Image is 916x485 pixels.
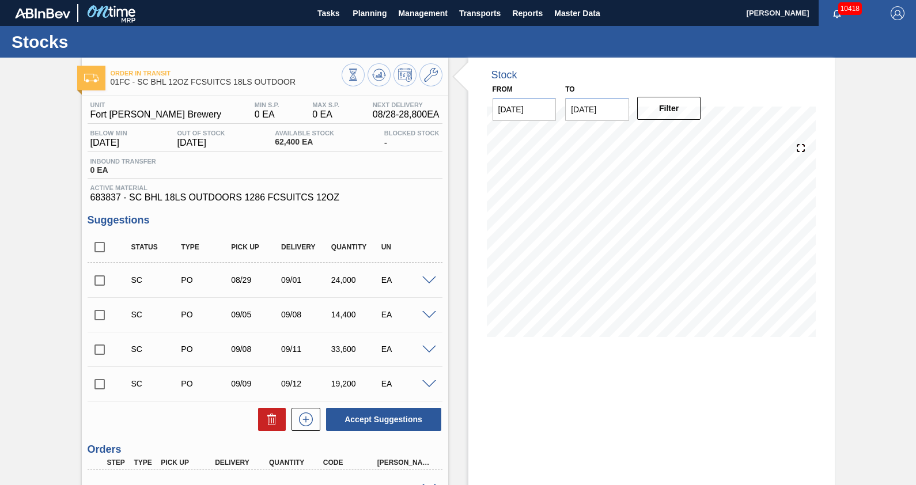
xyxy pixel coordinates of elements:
[90,130,127,137] span: Below Min
[255,109,279,120] span: 0 EA
[378,310,433,319] div: EA
[491,69,517,81] div: Stock
[316,6,341,20] span: Tasks
[554,6,600,20] span: Master Data
[565,98,629,121] input: mm/dd/yyyy
[128,243,183,251] div: Status
[320,459,380,467] div: Code
[328,310,383,319] div: 14,400
[12,35,216,48] h1: Stocks
[493,98,557,121] input: mm/dd/yyyy
[111,78,342,86] span: 01FC - SC BHL 12OZ FCSUITCS 18LS OUTDOOR
[328,243,383,251] div: Quantity
[178,275,233,285] div: Purchase order
[328,275,383,285] div: 24,000
[90,192,440,203] span: 683837 - SC BHL 18LS OUTDOORS 1286 FCSUITCS 12OZ
[275,130,334,137] span: Available Stock
[819,5,856,21] button: Notifications
[419,63,442,86] button: Go to Master Data / General
[128,310,183,319] div: Suggestion Created
[459,6,501,20] span: Transports
[326,408,441,431] button: Accept Suggestions
[493,85,513,93] label: From
[342,63,365,86] button: Stocks Overview
[228,310,283,319] div: 09/05/2025
[378,243,433,251] div: UN
[320,407,442,432] div: Accept Suggestions
[104,459,131,467] div: Step
[90,138,127,148] span: [DATE]
[384,130,440,137] span: Blocked Stock
[312,101,339,108] span: MAX S.P.
[128,379,183,388] div: Suggestion Created
[373,101,440,108] span: Next Delivery
[381,130,442,148] div: -
[637,97,701,120] button: Filter
[378,344,433,354] div: EA
[228,379,283,388] div: 09/09/2025
[228,275,283,285] div: 08/29/2025
[84,74,99,82] img: Ícone
[88,214,442,226] h3: Suggestions
[178,379,233,388] div: Purchase order
[278,243,333,251] div: Delivery
[111,70,342,77] span: Order in transit
[15,8,70,18] img: TNhmsLtSVTkK8tSr43FrP2fwEKptu5GPRR3wAAAABJRU5ErkJggg==
[255,101,279,108] span: MIN S.P.
[286,408,320,431] div: New suggestion
[565,85,574,93] label: to
[312,109,339,120] span: 0 EA
[278,310,333,319] div: 09/08/2025
[353,6,387,20] span: Planning
[512,6,543,20] span: Reports
[266,459,325,467] div: Quantity
[128,344,183,354] div: Suggestion Created
[278,379,333,388] div: 09/12/2025
[90,158,156,165] span: Inbound Transfer
[378,275,433,285] div: EA
[158,459,217,467] div: Pick up
[90,101,222,108] span: Unit
[128,275,183,285] div: Suggestion Created
[178,310,233,319] div: Purchase order
[90,109,222,120] span: Fort [PERSON_NAME] Brewery
[398,6,448,20] span: Management
[393,63,417,86] button: Schedule Inventory
[374,459,434,467] div: [PERSON_NAME]. ID
[252,408,286,431] div: Delete Suggestions
[228,243,283,251] div: Pick up
[368,63,391,86] button: Update Chart
[891,6,904,20] img: Logout
[178,344,233,354] div: Purchase order
[178,243,233,251] div: Type
[328,344,383,354] div: 33,600
[88,444,442,456] h3: Orders
[378,379,433,388] div: EA
[212,459,271,467] div: Delivery
[90,166,156,175] span: 0 EA
[278,275,333,285] div: 09/01/2025
[177,130,225,137] span: Out Of Stock
[278,344,333,354] div: 09/11/2025
[275,138,334,146] span: 62,400 EA
[328,379,383,388] div: 19,200
[228,344,283,354] div: 09/08/2025
[838,2,862,15] span: 10418
[90,184,440,191] span: Active Material
[177,138,225,148] span: [DATE]
[373,109,440,120] span: 08/28 - 28,800 EA
[131,459,158,467] div: Type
